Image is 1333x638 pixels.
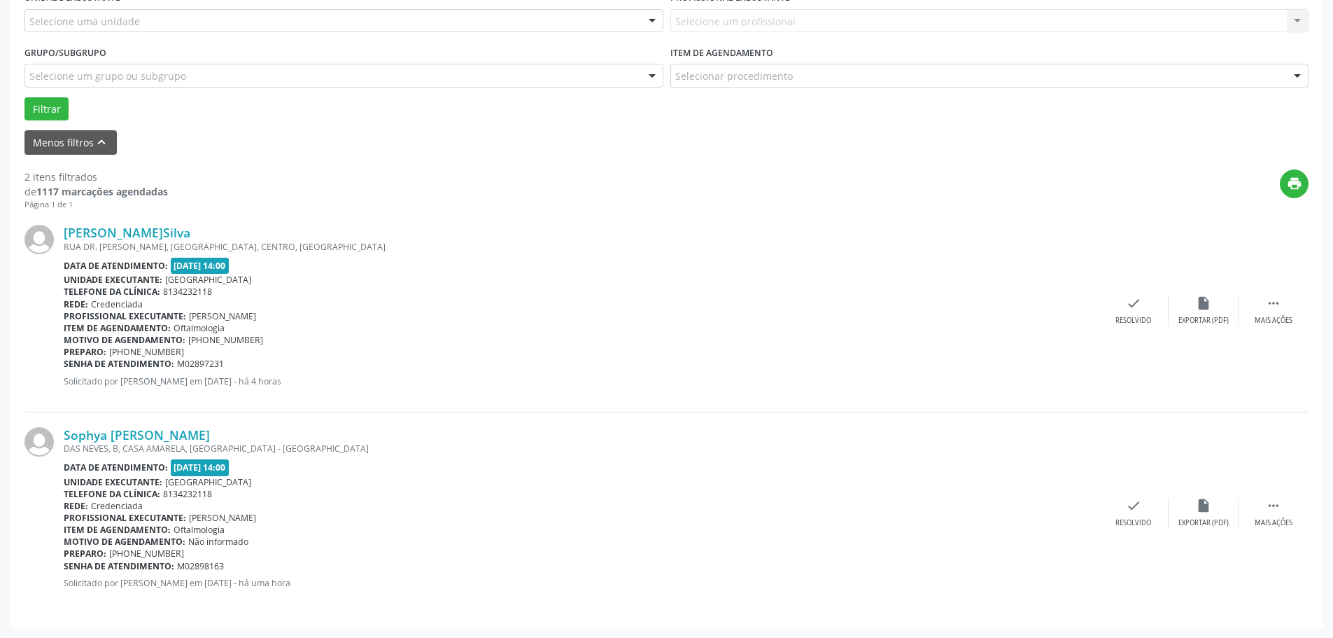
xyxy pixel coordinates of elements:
[163,488,212,500] span: 8134232118
[1280,169,1309,198] button: print
[24,169,168,184] div: 2 itens filtrados
[91,298,143,310] span: Credenciada
[64,286,160,298] b: Telefone da clínica:
[64,274,162,286] b: Unidade executante:
[1178,518,1229,528] div: Exportar (PDF)
[64,298,88,310] b: Rede:
[24,427,54,457] img: img
[24,199,168,211] div: Página 1 de 1
[64,560,174,572] b: Senha de atendimento:
[171,459,230,476] span: [DATE] 14:00
[64,310,186,322] b: Profissional executante:
[64,462,168,473] b: Data de atendimento:
[94,134,109,150] i: keyboard_arrow_up
[24,225,54,254] img: img
[64,334,185,346] b: Motivo de agendamento:
[64,427,210,443] a: Sophya [PERSON_NAME]
[64,577,1099,589] p: Solicitado por [PERSON_NAME] em [DATE] - há uma hora
[189,512,256,524] span: [PERSON_NAME]
[1126,498,1141,513] i: check
[64,536,185,548] b: Motivo de agendamento:
[64,225,190,240] a: [PERSON_NAME]Silva
[64,548,106,560] b: Preparo:
[36,185,168,198] strong: 1117 marcações agendadas
[1287,176,1302,191] i: print
[1115,316,1151,326] div: Resolvido
[174,322,225,334] span: Oftalmologia
[64,322,171,334] b: Item de agendamento:
[29,69,186,83] span: Selecione um grupo ou subgrupo
[64,260,168,272] b: Data de atendimento:
[174,524,225,536] span: Oftalmologia
[64,500,88,512] b: Rede:
[1196,296,1211,311] i: insert_drive_file
[1266,296,1281,311] i: 
[109,346,184,358] span: [PHONE_NUMBER]
[165,274,251,286] span: [GEOGRAPHIC_DATA]
[188,334,263,346] span: [PHONE_NUMBER]
[1115,518,1151,528] div: Resolvido
[24,97,69,121] button: Filtrar
[1126,296,1141,311] i: check
[1178,316,1229,326] div: Exportar (PDF)
[177,358,224,370] span: M02897231
[64,524,171,536] b: Item de agendamento:
[1255,316,1292,326] div: Mais ações
[24,184,168,199] div: de
[1196,498,1211,513] i: insert_drive_file
[171,258,230,274] span: [DATE] 14:00
[29,14,140,29] span: Selecione uma unidade
[64,443,1099,455] div: DAS NEVES, B, CASA AMARELA, [GEOGRAPHIC_DATA] - [GEOGRAPHIC_DATA]
[24,42,106,64] label: Grupo/Subgrupo
[91,500,143,512] span: Credenciada
[64,512,186,524] b: Profissional executante:
[188,536,248,548] span: Não informado
[189,310,256,322] span: [PERSON_NAME]
[165,476,251,488] span: [GEOGRAPHIC_DATA]
[64,346,106,358] b: Preparo:
[64,476,162,488] b: Unidade executante:
[163,286,212,298] span: 8134232118
[64,358,174,370] b: Senha de atendimento:
[675,69,793,83] span: Selecionar procedimento
[24,130,117,155] button: Menos filtroskeyboard_arrow_up
[109,548,184,560] span: [PHONE_NUMBER]
[64,488,160,500] b: Telefone da clínica:
[64,375,1099,387] p: Solicitado por [PERSON_NAME] em [DATE] - há 4 horas
[177,560,224,572] span: M02898163
[64,241,1099,253] div: RUA DR. [PERSON_NAME], [GEOGRAPHIC_DATA], CENTRO, [GEOGRAPHIC_DATA]
[1255,518,1292,528] div: Mais ações
[670,42,773,64] label: Item de agendamento
[1266,498,1281,513] i: 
